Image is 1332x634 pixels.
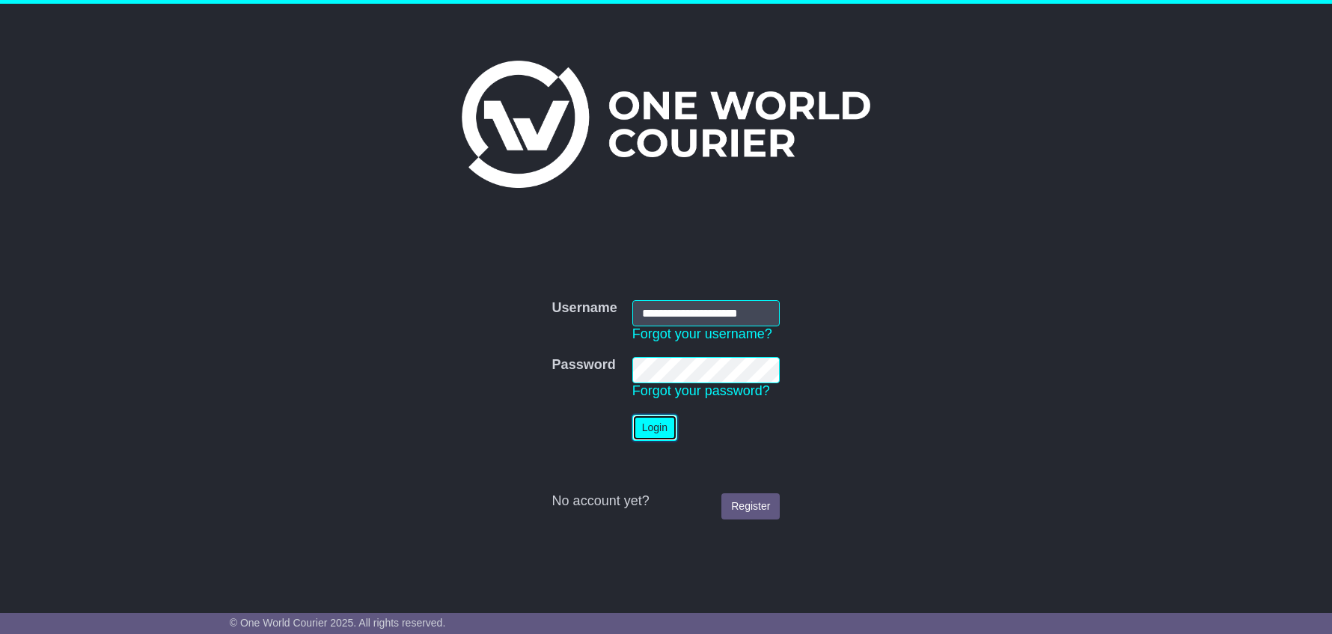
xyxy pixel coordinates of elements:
[552,300,617,317] label: Username
[462,61,870,188] img: One World
[632,415,677,441] button: Login
[552,357,616,374] label: Password
[552,493,780,510] div: No account yet?
[721,493,780,519] a: Register
[230,617,446,629] span: © One World Courier 2025. All rights reserved.
[632,383,770,398] a: Forgot your password?
[632,326,772,341] a: Forgot your username?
